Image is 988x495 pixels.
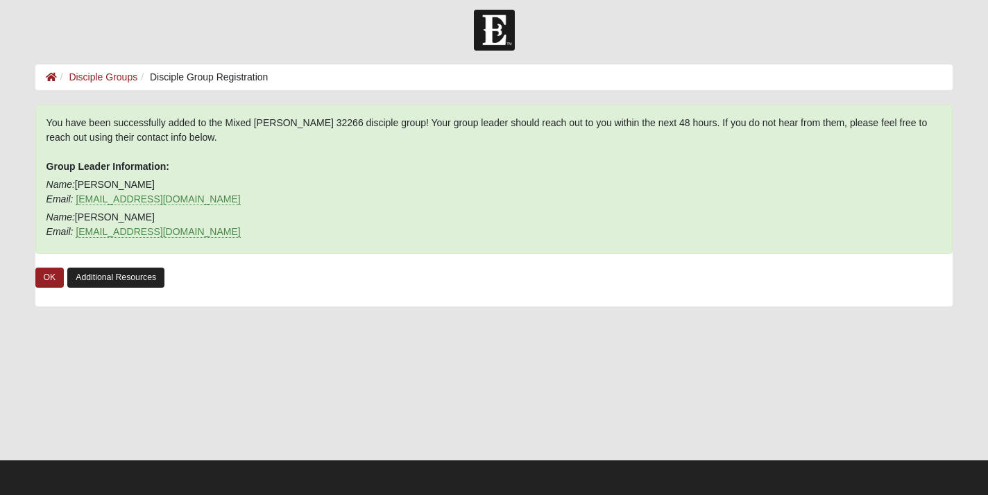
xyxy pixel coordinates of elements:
a: Additional Resources [67,268,164,288]
i: Email: [46,226,74,237]
a: OK [35,268,65,288]
i: Email: [46,193,74,205]
div: You have been successfully added to the Mixed [PERSON_NAME] 32266 disciple group! Your group lead... [35,105,953,254]
b: Group Leader Information: [46,161,169,172]
a: [EMAIL_ADDRESS][DOMAIN_NAME] [76,226,240,238]
img: Church of Eleven22 Logo [474,10,515,51]
p: [PERSON_NAME] [46,177,942,207]
i: Name: [46,211,75,223]
li: Disciple Group Registration [137,70,268,85]
i: Name: [46,179,75,190]
a: [EMAIL_ADDRESS][DOMAIN_NAME] [76,193,240,205]
a: Disciple Groups [69,71,137,82]
p: [PERSON_NAME] [46,210,942,239]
